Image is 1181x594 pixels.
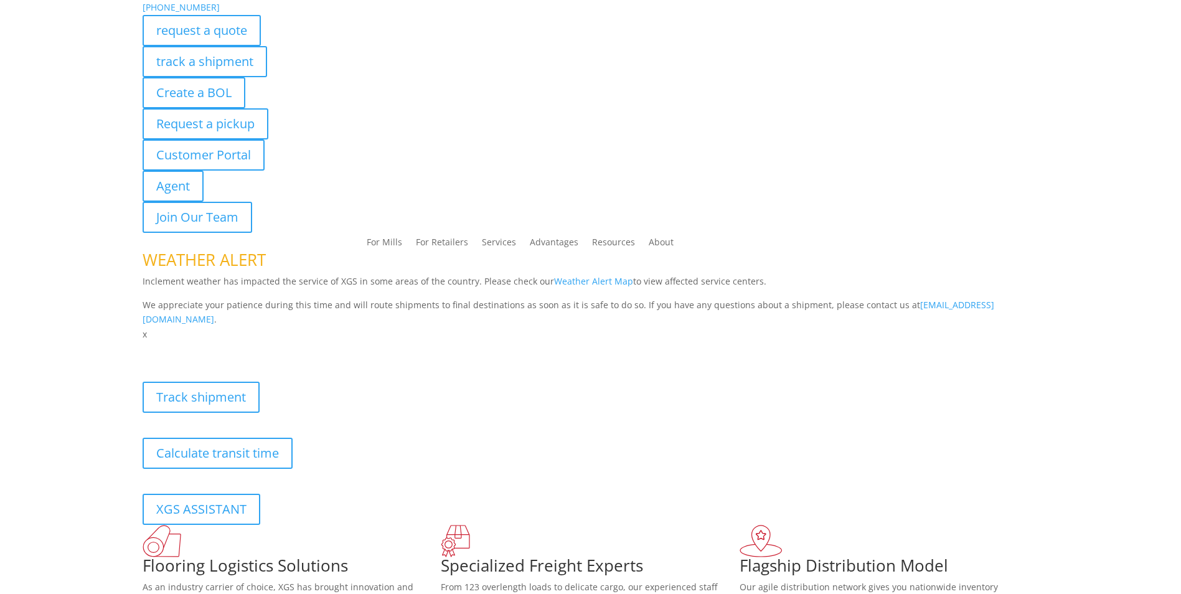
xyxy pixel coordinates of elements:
a: Services [482,238,516,252]
a: Weather Alert Map [554,275,633,287]
a: Customer Portal [143,139,265,171]
p: x [143,327,1039,342]
a: XGS ASSISTANT [143,494,260,525]
p: Inclement weather has impacted the service of XGS in some areas of the country. Please check our ... [143,274,1039,298]
h1: Specialized Freight Experts [441,557,740,580]
a: Track shipment [143,382,260,413]
span: WEATHER ALERT [143,248,266,271]
a: Calculate transit time [143,438,293,469]
b: Visibility, transparency, and control for your entire supply chain. [143,344,420,356]
p: We appreciate your patience during this time and will route shipments to final destinations as so... [143,298,1039,328]
a: Advantages [530,238,578,252]
a: Join Our Team [143,202,252,233]
a: Resources [592,238,635,252]
img: xgs-icon-flagship-distribution-model-red [740,525,783,557]
img: xgs-icon-focused-on-flooring-red [441,525,470,557]
a: track a shipment [143,46,267,77]
a: Agent [143,171,204,202]
a: For Mills [367,238,402,252]
img: xgs-icon-total-supply-chain-intelligence-red [143,525,181,557]
a: [PHONE_NUMBER] [143,1,220,13]
a: Create a BOL [143,77,245,108]
a: Request a pickup [143,108,268,139]
a: For Retailers [416,238,468,252]
a: About [649,238,674,252]
a: request a quote [143,15,261,46]
h1: Flagship Distribution Model [740,557,1038,580]
h1: Flooring Logistics Solutions [143,557,441,580]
